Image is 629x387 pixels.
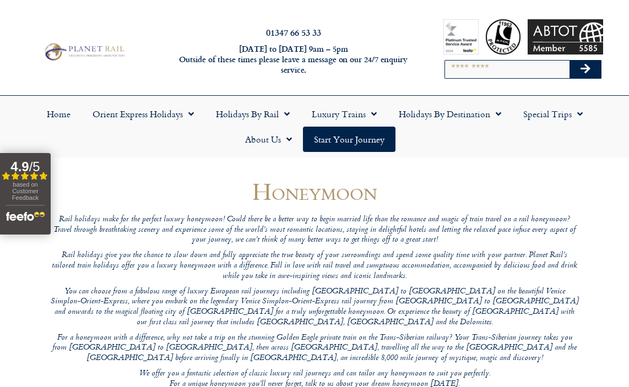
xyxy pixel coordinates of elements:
img: Planet Rail Train Holidays Logo [41,41,127,62]
h1: Honeymoon [50,178,579,204]
a: Special Trips [512,101,594,127]
a: 01347 66 53 33 [266,26,321,39]
p: Rail holidays make for the perfect luxury honeymoon! Could there be a better way to begin married... [50,215,579,246]
a: Start your Journey [303,127,395,152]
button: Search [570,61,601,78]
nav: Menu [6,101,623,152]
a: Luxury Trains [301,101,388,127]
a: Home [36,101,82,127]
h6: [DATE] to [DATE] 9am – 5pm Outside of these times please leave a message on our 24/7 enquiry serv... [171,44,417,75]
a: Holidays by Destination [388,101,512,127]
a: Holidays by Rail [205,101,301,127]
p: For a honeymoon with a difference, why not take a trip on the stunning Golden Eagle private train... [50,333,579,364]
p: Rail holidays give you the chance to slow down and fully appreciate the true beauty of your surro... [50,250,579,281]
a: About Us [234,127,303,152]
p: You can choose from a fabulous range of luxury European rail journeys including [GEOGRAPHIC_DATA]... [50,287,579,328]
a: Orient Express Holidays [82,101,205,127]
